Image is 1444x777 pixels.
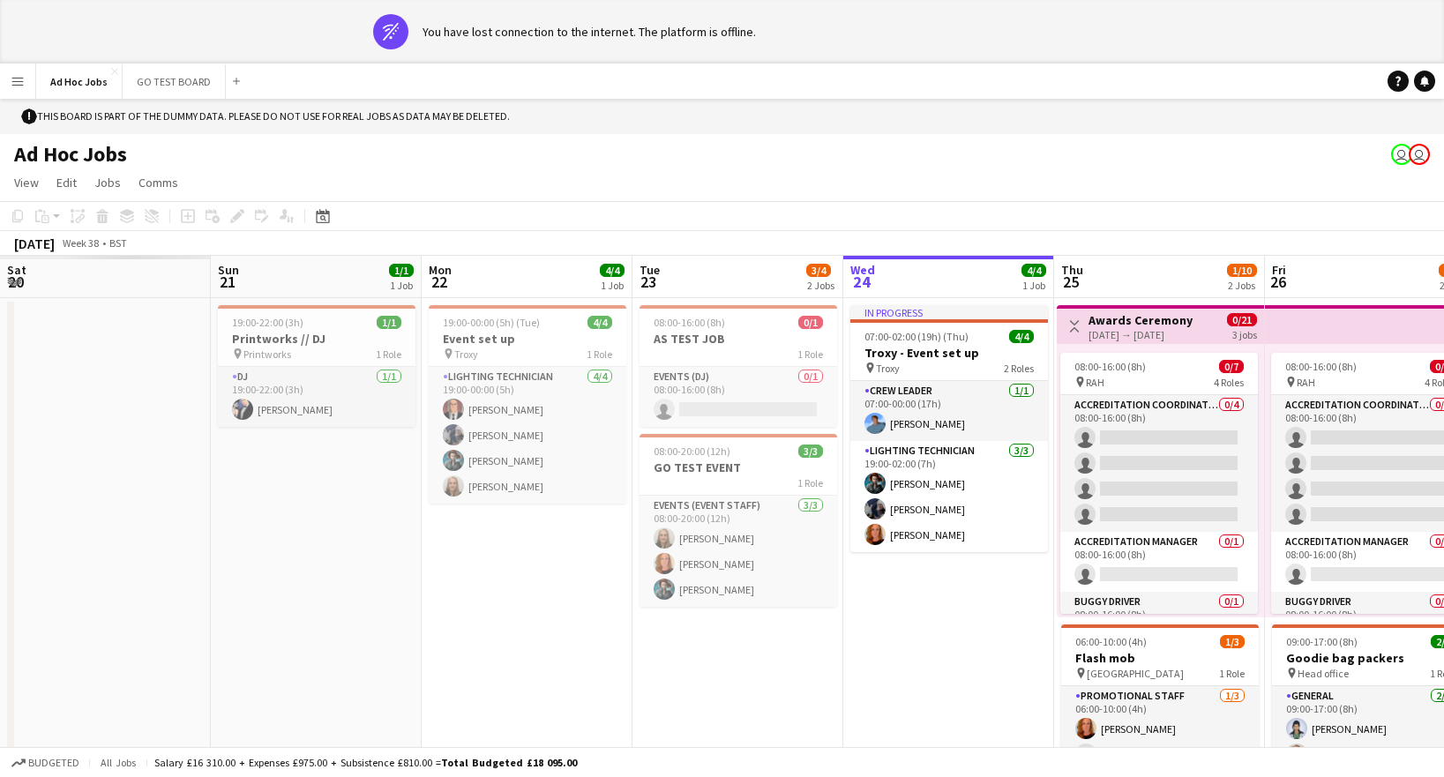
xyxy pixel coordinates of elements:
[1297,376,1315,389] span: RAH
[423,24,756,40] div: You have lost connection to the internet. The platform is offline.
[218,305,415,427] app-job-card: 19:00-22:00 (3h)1/1Printworks // DJ Printworks1 RoleDJ1/119:00-22:00 (3h)[PERSON_NAME]
[429,305,626,504] app-job-card: 19:00-00:00 (5h) (Tue)4/4Event set up Troxy1 RoleLighting technician4/419:00-00:00 (5h)[PERSON_NA...
[1409,144,1430,165] app-user-avatar: Kelly Munce
[1059,272,1083,292] span: 25
[36,64,123,99] button: Ad Hoc Jobs
[640,496,837,607] app-card-role: Events (Event Staff)3/308:00-20:00 (12h)[PERSON_NAME][PERSON_NAME][PERSON_NAME]
[640,459,837,475] h3: GO TEST EVENT
[1227,313,1257,326] span: 0/21
[848,272,875,292] span: 24
[850,345,1048,361] h3: Troxy - Event set up
[1086,376,1104,389] span: RAH
[601,279,624,292] div: 1 Job
[28,757,79,769] span: Budgeted
[1219,667,1245,680] span: 1 Role
[58,236,102,250] span: Week 38
[1022,279,1045,292] div: 1 Job
[154,756,577,769] div: Salary £16 310.00 + Expenses £975.00 + Subsistence £810.00 =
[377,316,401,329] span: 1/1
[640,305,837,427] app-job-card: 08:00-16:00 (8h)0/1AS TEST JOB1 RoleEvents (DJ)0/108:00-16:00 (8h)
[1219,360,1244,373] span: 0/7
[7,262,26,278] span: Sat
[429,367,626,504] app-card-role: Lighting technician4/419:00-00:00 (5h)[PERSON_NAME][PERSON_NAME][PERSON_NAME][PERSON_NAME]
[1232,326,1257,341] div: 3 jobs
[1087,667,1184,680] span: [GEOGRAPHIC_DATA]
[1228,279,1256,292] div: 2 Jobs
[1060,592,1258,652] app-card-role: Buggy Driver0/108:00-16:00 (8h)
[14,175,39,191] span: View
[1391,144,1412,165] app-user-avatar: Alice Skipper
[1021,264,1046,277] span: 4/4
[600,264,625,277] span: 4/4
[131,171,185,194] a: Comms
[243,347,291,361] span: Printworks
[798,316,823,329] span: 0/1
[429,262,452,278] span: Mon
[4,272,26,292] span: 20
[640,434,837,607] app-job-card: 08:00-20:00 (12h)3/3GO TEST EVENT1 RoleEvents (Event Staff)3/308:00-20:00 (12h)[PERSON_NAME][PERS...
[864,330,969,343] span: 07:00-02:00 (19h) (Thu)
[426,272,452,292] span: 22
[390,279,413,292] div: 1 Job
[1060,532,1258,592] app-card-role: Accreditation Manager0/108:00-16:00 (8h)
[850,305,1048,319] div: In progress
[1061,650,1259,666] h3: Flash mob
[49,171,84,194] a: Edit
[1286,635,1358,648] span: 09:00-17:00 (8h)
[807,279,834,292] div: 2 Jobs
[1272,262,1286,278] span: Fri
[218,262,239,278] span: Sun
[14,141,127,168] h1: Ad Hoc Jobs
[1060,353,1258,614] app-job-card: 08:00-16:00 (8h)0/7 RAH4 RolesAccreditation Coordinator0/408:00-16:00 (8h) Accreditation Manager0...
[850,262,875,278] span: Wed
[56,175,77,191] span: Edit
[218,367,415,427] app-card-role: DJ1/119:00-22:00 (3h)[PERSON_NAME]
[1285,360,1357,373] span: 08:00-16:00 (8h)
[109,236,127,250] div: BST
[376,347,401,361] span: 1 Role
[1060,395,1258,532] app-card-role: Accreditation Coordinator0/408:00-16:00 (8h)
[138,175,178,191] span: Comms
[441,756,577,769] span: Total Budgeted £18 095.00
[850,381,1048,441] app-card-role: Crew Leader1/107:00-00:00 (17h)[PERSON_NAME]
[850,441,1048,552] app-card-role: Lighting technician3/319:00-02:00 (7h)[PERSON_NAME][PERSON_NAME][PERSON_NAME]
[1075,635,1147,648] span: 06:00-10:00 (4h)
[389,264,414,277] span: 1/1
[87,171,128,194] a: Jobs
[797,347,823,361] span: 1 Role
[637,272,660,292] span: 23
[1089,328,1193,341] div: [DATE] → [DATE]
[1074,360,1146,373] span: 08:00-16:00 (8h)
[9,753,82,773] button: Budgeted
[798,445,823,458] span: 3/3
[1220,635,1245,648] span: 1/3
[215,272,239,292] span: 21
[454,347,478,361] span: Troxy
[94,175,121,191] span: Jobs
[640,262,660,278] span: Tue
[797,476,823,489] span: 1 Role
[1298,667,1349,680] span: Head office
[806,264,831,277] span: 3/4
[876,362,900,375] span: Troxy
[587,316,612,329] span: 4/4
[218,331,415,347] h3: Printworks // DJ
[640,367,837,427] app-card-role: Events (DJ)0/108:00-16:00 (8h)
[21,108,37,124] span: !
[1227,264,1257,277] span: 1/10
[123,64,226,99] button: GO TEST BOARD
[587,347,612,361] span: 1 Role
[1061,262,1083,278] span: Thu
[429,331,626,347] h3: Event set up
[232,316,303,329] span: 19:00-22:00 (3h)
[1214,376,1244,389] span: 4 Roles
[654,316,725,329] span: 08:00-16:00 (8h)
[1004,362,1034,375] span: 2 Roles
[1009,330,1034,343] span: 4/4
[443,316,540,329] span: 19:00-00:00 (5h) (Tue)
[850,305,1048,552] app-job-card: In progress07:00-02:00 (19h) (Thu)4/4Troxy - Event set up Troxy2 RolesCrew Leader1/107:00-00:00 (...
